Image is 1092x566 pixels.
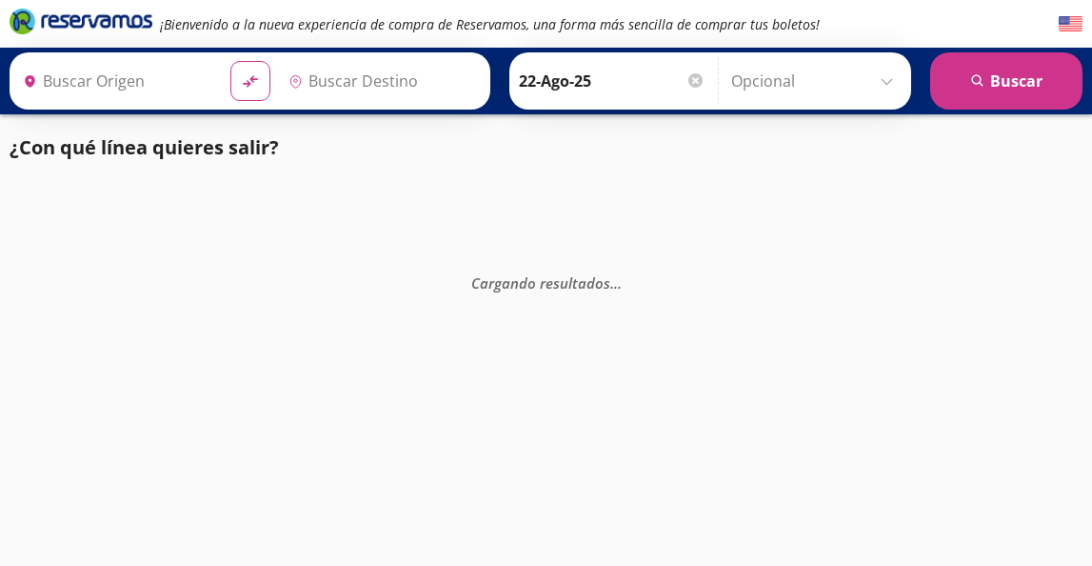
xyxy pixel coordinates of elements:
p: ¿Con qué línea quieres salir? [10,133,279,162]
input: Opcional [731,57,902,105]
input: Buscar Origen [15,57,215,105]
span: . [614,273,618,293]
a: Brand Logo [10,7,152,41]
em: Cargando resultados [471,273,622,293]
input: Buscar Destino [281,57,481,105]
em: ¡Bienvenido a la nueva experiencia de compra de Reservamos, una forma más sencilla de comprar tus... [160,15,820,33]
i: Brand Logo [10,7,152,35]
span: . [618,273,622,293]
span: . [610,273,614,293]
button: Buscar [930,52,1082,110]
input: Elegir Fecha [519,57,705,105]
button: English [1059,12,1082,36]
